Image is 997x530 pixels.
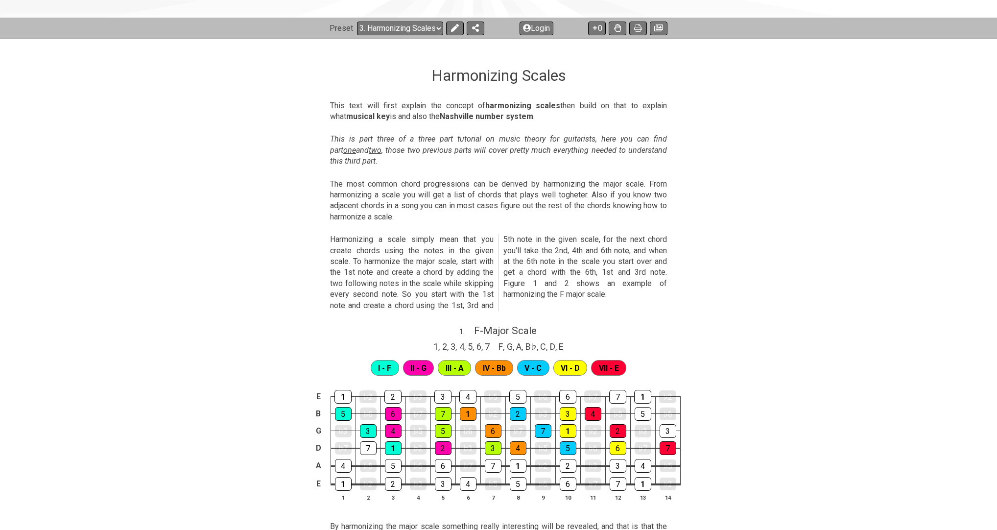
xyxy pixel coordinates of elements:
[509,390,526,404] div: 5
[405,492,430,503] th: 4
[385,424,402,438] div: 4
[535,408,551,420] div: ♭3
[609,22,626,35] button: Toggle Dexterity for all fretkits
[460,477,476,491] div: 4
[435,459,451,473] div: 6
[585,478,601,490] div: ♭7
[435,477,451,491] div: 3
[535,442,551,455] div: ♭5
[331,492,356,503] th: 1
[356,492,380,503] th: 2
[312,475,324,493] td: E
[507,340,513,353] span: G
[378,361,391,375] span: First enable full edit mode to edit
[485,424,501,438] div: 6
[360,441,377,455] div: 7
[635,407,651,421] div: 5
[537,340,541,353] span: ,
[660,459,676,472] div: ♭5
[442,340,447,353] span: 2
[534,390,551,403] div: ♭6
[435,441,451,455] div: 2
[359,390,377,403] div: ♭2
[505,492,530,503] th: 8
[535,424,551,438] div: 7
[484,390,501,403] div: ♭5
[384,390,402,404] div: 2
[481,340,485,353] span: ,
[650,22,667,35] button: Create image
[369,145,381,155] span: two
[485,459,501,473] div: 7
[431,66,566,85] h1: Harmonizing Scales
[330,134,667,166] em: This is part three of a three part tutorial on music theory for guitarists, here you can find par...
[510,425,526,437] div: ♭7
[346,112,390,121] strong: musical key
[435,424,451,438] div: 5
[485,478,501,490] div: ♭5
[330,24,353,33] span: Preset
[459,340,464,353] span: 4
[585,425,601,437] div: ♭2
[540,340,546,353] span: C
[634,390,651,404] div: 1
[335,459,352,473] div: 4
[580,492,605,503] th: 11
[312,405,324,422] td: B
[584,390,601,403] div: ♭7
[455,492,480,503] th: 6
[459,390,476,404] div: 4
[510,459,526,473] div: 1
[410,478,427,490] div: ♭3
[520,22,553,35] button: Login
[585,407,601,421] div: 4
[655,492,680,503] th: 14
[560,441,576,455] div: 5
[510,441,526,455] div: 4
[610,441,626,455] div: 6
[440,112,533,121] strong: Nashville number system
[434,390,451,404] div: 3
[635,425,651,437] div: ♭3
[410,459,427,472] div: ♭6
[335,425,352,437] div: ♭3
[555,492,580,503] th: 10
[610,477,626,491] div: 7
[460,459,476,472] div: ♭7
[334,390,352,404] div: 1
[498,340,503,353] span: F
[560,477,576,491] div: 6
[635,477,651,491] div: 1
[433,340,438,353] span: 1
[660,408,676,420] div: ♭6
[599,361,619,375] span: First enable full edit mode to edit
[610,424,626,438] div: 2
[605,492,630,503] th: 12
[610,408,626,420] div: ♭5
[435,407,451,421] div: 7
[522,340,525,353] span: ,
[585,442,601,455] div: ♭6
[430,492,455,503] th: 5
[312,439,324,457] td: D
[660,441,676,455] div: 7
[330,234,667,311] p: Harmonizing a scale simply mean that you create chords using the notes in the given scale. To har...
[485,340,490,353] span: 7
[483,361,506,375] span: First enable full edit mode to edit
[485,101,560,110] strong: harmonizing scales
[585,459,601,472] div: ♭3
[335,477,352,491] div: 1
[357,22,443,35] select: Preset
[588,22,606,35] button: 0
[555,340,559,353] span: ,
[480,492,505,503] th: 7
[330,179,667,223] p: The most common chord progressions can be derived by harmonizing the major scale. From harmonizin...
[609,390,626,404] div: 7
[360,459,377,472] div: ♭5
[385,459,402,473] div: 5
[410,442,427,455] div: ♭2
[473,340,476,353] span: ,
[451,340,455,353] span: 3
[510,407,526,421] div: 2
[485,408,501,420] div: ♭2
